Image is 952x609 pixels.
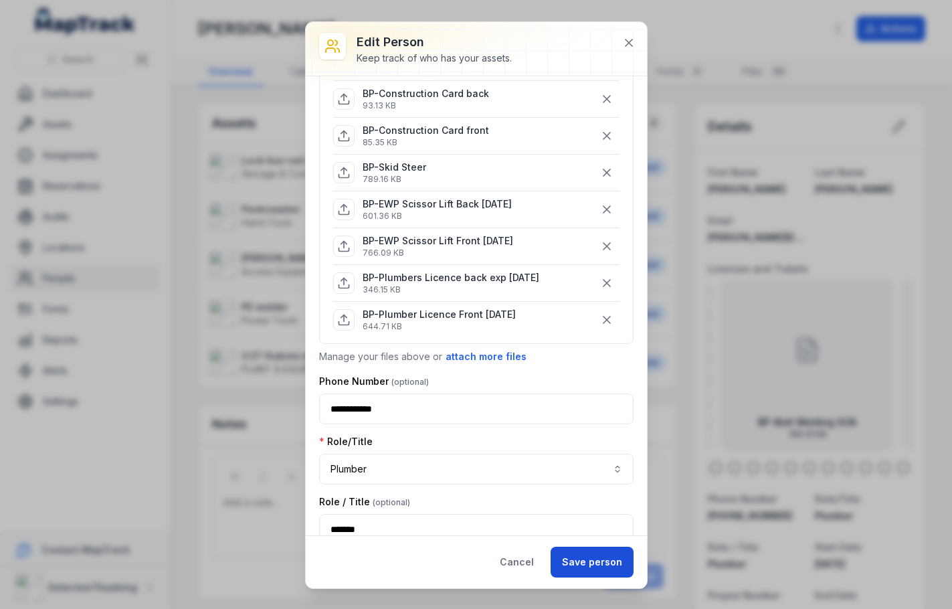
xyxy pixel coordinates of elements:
[319,375,429,388] label: Phone Number
[363,248,513,258] p: 766.09 KB
[319,435,373,448] label: Role/Title
[363,321,516,332] p: 644.71 KB
[488,547,545,578] button: Cancel
[363,284,539,295] p: 346.15 KB
[363,161,426,174] p: BP-Skid Steer
[363,87,489,100] p: BP-Construction Card back
[363,100,489,111] p: 93.13 KB
[357,33,512,52] h3: Edit person
[319,454,634,485] button: Plumber
[363,234,513,248] p: BP-EWP Scissor Lift Front [DATE]
[551,547,634,578] button: Save person
[363,124,489,137] p: BP-Construction Card front
[445,349,527,364] button: attach more files
[319,495,410,509] label: Role / Title
[319,349,634,364] p: Manage your files above or
[363,197,512,211] p: BP-EWP Scissor Lift Back [DATE]
[363,137,489,148] p: 85.35 KB
[363,308,516,321] p: BP-Plumber Licence Front [DATE]
[357,52,512,65] div: Keep track of who has your assets.
[363,211,512,222] p: 601.36 KB
[363,174,426,185] p: 789.16 KB
[363,271,539,284] p: BP-Plumbers Licence back exp [DATE]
